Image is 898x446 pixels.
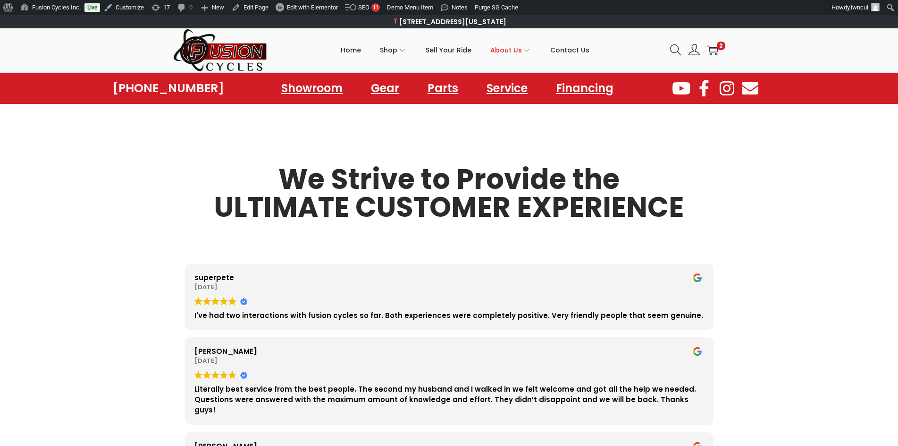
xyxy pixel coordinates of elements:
div: [PERSON_NAME] [194,347,704,356]
img: Google [203,371,211,379]
a: Financing [546,77,623,99]
img: Google [194,297,202,305]
span: Home [341,38,361,62]
nav: Primary navigation [268,29,663,71]
span: Edit with Elementor [287,4,338,11]
h2: We Strive to Provide the ULTIMATE CUSTOMER EXPERIENCE [185,165,713,221]
img: Google [194,371,202,379]
img: 📍 [392,18,399,25]
a: [STREET_ADDRESS][US_STATE] [392,17,506,26]
span: About Us [490,38,522,62]
nav: Menu [272,77,623,99]
div: 11 [371,3,380,12]
a: Shop [380,29,407,71]
img: Google [211,371,219,379]
a: Parts [418,77,468,99]
img: Google [220,371,228,379]
img: Google [203,297,211,305]
a: 2 [707,44,718,56]
a: Live [84,3,100,12]
span: iwncui [851,4,868,11]
a: [PHONE_NUMBER] [113,82,224,95]
a: About Us [490,29,531,71]
div: [DATE] [194,356,704,366]
img: Google [228,297,236,305]
a: Contact Us [550,29,589,71]
img: Google [220,297,228,305]
img: Google [211,297,219,305]
a: Home [341,29,361,71]
img: Google [693,273,702,283]
span: Sell Your Ride [426,38,471,62]
span: Contact Us [550,38,589,62]
span: Shop [380,38,397,62]
a: Sell Your Ride [426,29,471,71]
div: [DATE] [194,283,704,292]
a: Showroom [272,77,352,99]
a: Service [477,77,537,99]
div: superpete [194,273,704,283]
div: I've had two interactions with fusion cycles so far. Both experiences were completely positive. V... [194,310,704,321]
div: Literally best service from the best people. The second my husband and I walked in we felt welcom... [194,384,704,415]
img: Woostify retina logo [173,28,268,72]
a: Gear [361,77,409,99]
img: Google [228,371,236,379]
img: Google [693,347,702,356]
